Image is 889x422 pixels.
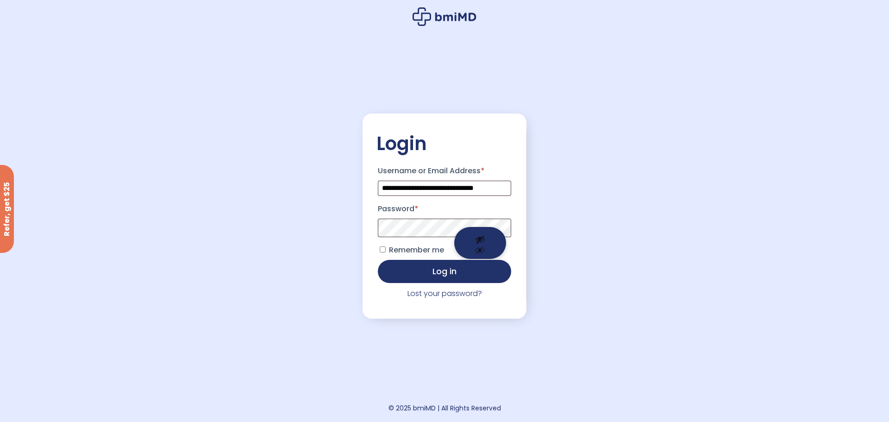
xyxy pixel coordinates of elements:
[454,227,506,259] button: Show password
[378,164,511,178] label: Username or Email Address
[378,260,511,283] button: Log in
[407,288,482,299] a: Lost your password?
[388,402,501,415] div: © 2025 bmiMD | All Rights Reserved
[376,132,513,155] h2: Login
[389,245,444,255] span: Remember me
[380,246,386,252] input: Remember me
[378,202,511,216] label: Password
